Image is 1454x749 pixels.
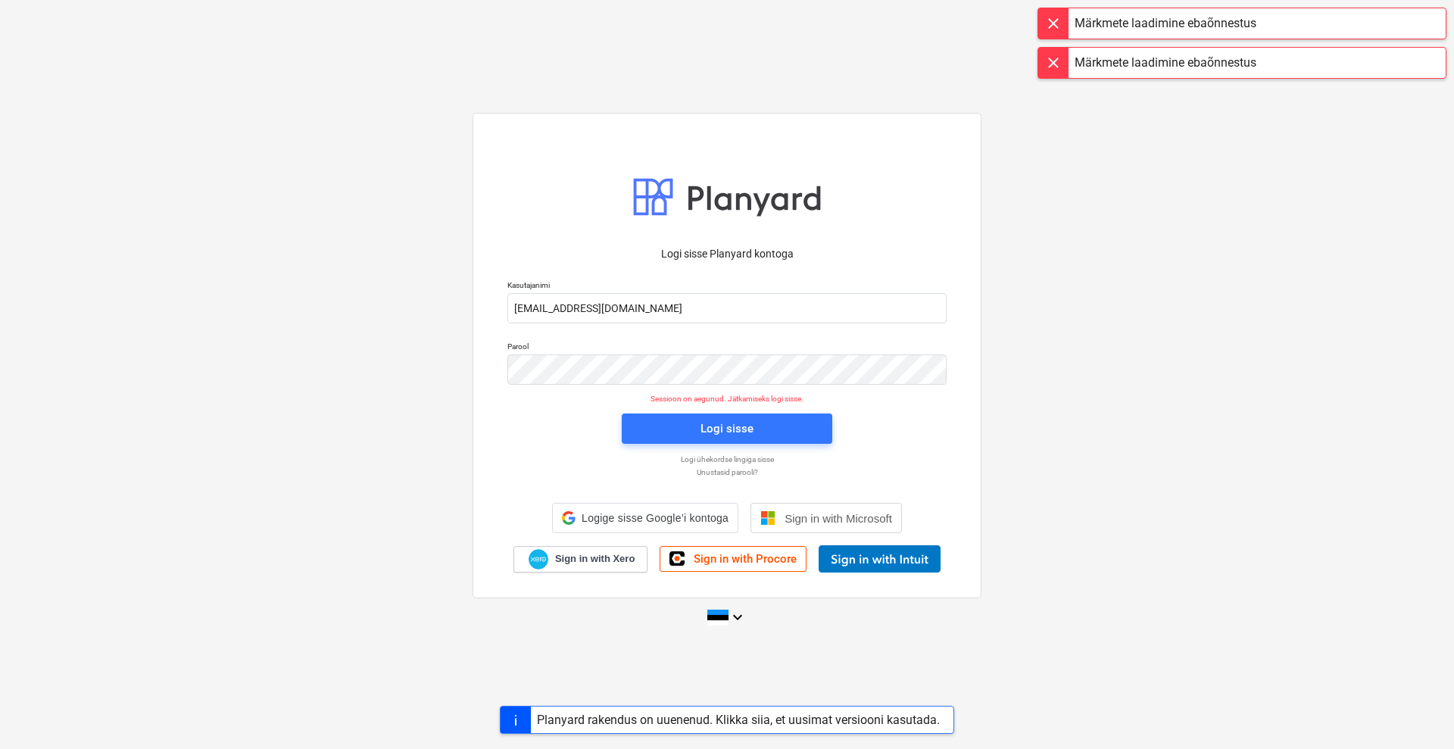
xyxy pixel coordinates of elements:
span: Logige sisse Google’i kontoga [582,512,729,524]
div: Märkmete laadimine ebaõnnestus [1075,54,1256,72]
a: Sign in with Xero [513,546,648,573]
div: Logige sisse Google’i kontoga [552,503,738,533]
a: Logi ühekordse lingiga sisse [500,454,954,464]
a: Sign in with Procore [660,546,807,572]
i: keyboard_arrow_down [729,608,747,626]
input: Kasutajanimi [507,293,947,323]
p: Parool [507,342,947,354]
img: Xero logo [529,549,548,570]
div: Märkmete laadimine ebaõnnestus [1075,14,1256,33]
a: Unustasid parooli? [500,467,954,477]
span: Sign in with Microsoft [785,512,892,525]
img: Microsoft logo [760,510,775,526]
div: Planyard rakendus on uuenenud. Klikka siia, et uusimat versiooni kasutada. [537,713,940,727]
button: Logi sisse [622,414,832,444]
p: Kasutajanimi [507,280,947,293]
span: Sign in with Xero [555,552,635,566]
p: Sessioon on aegunud. Jätkamiseks logi sisse. [498,394,956,404]
div: Logi sisse [700,419,754,438]
span: Sign in with Procore [694,552,797,566]
p: Logi sisse Planyard kontoga [507,246,947,262]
